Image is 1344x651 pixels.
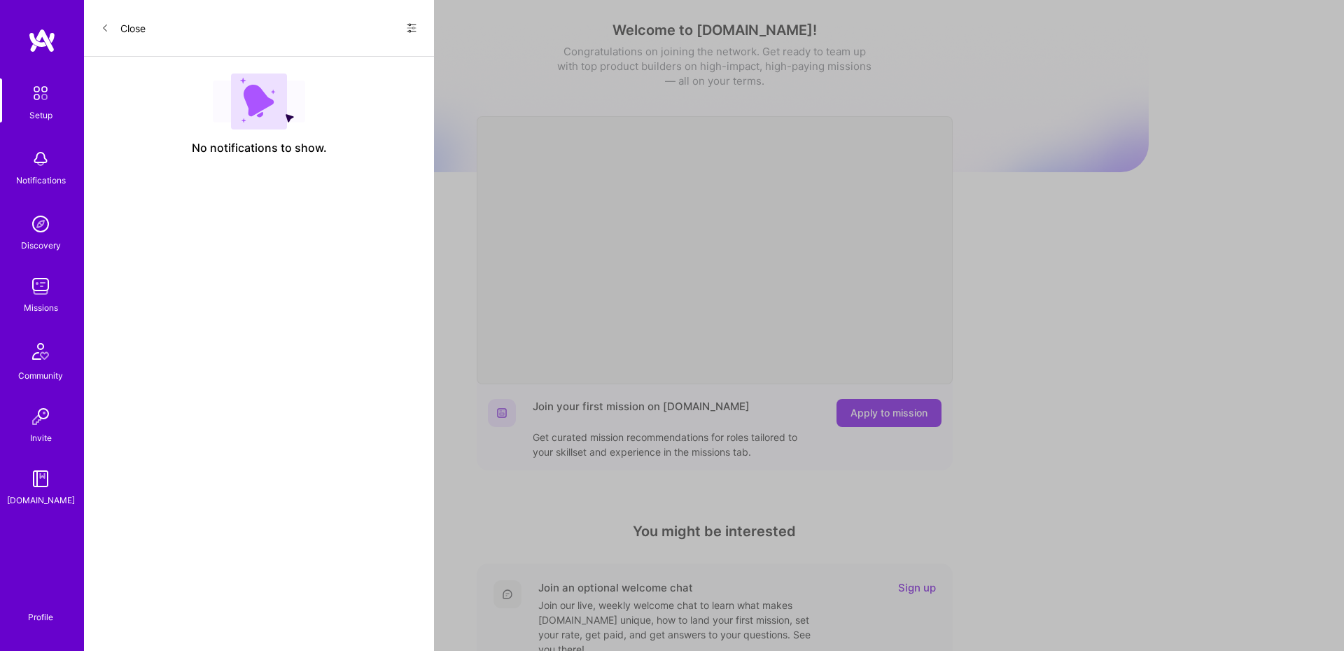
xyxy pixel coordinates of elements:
img: logo [28,28,56,53]
img: empty [213,73,305,129]
div: Missions [24,300,58,315]
div: Community [18,368,63,383]
div: Discovery [21,238,61,253]
img: bell [27,145,55,173]
img: guide book [27,465,55,493]
img: discovery [27,210,55,238]
img: Community [24,335,57,368]
img: teamwork [27,272,55,300]
div: Setup [29,108,52,122]
div: Profile [28,610,53,623]
img: setup [26,78,55,108]
button: Close [101,17,146,39]
div: Notifications [16,173,66,188]
div: Invite [30,430,52,445]
div: [DOMAIN_NAME] [7,493,75,507]
a: Profile [23,595,58,623]
span: No notifications to show. [192,141,327,155]
img: Invite [27,402,55,430]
